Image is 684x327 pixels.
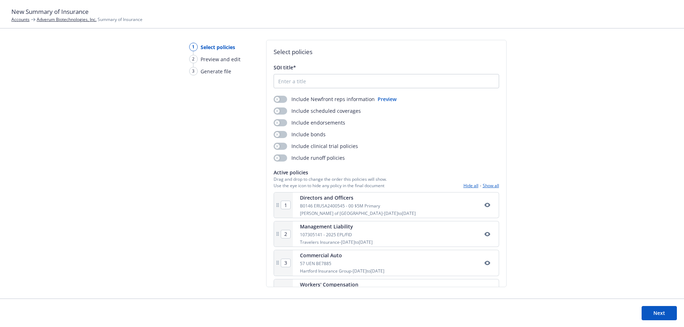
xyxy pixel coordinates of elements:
[274,176,387,188] span: Drag and drop to change the order this policies will show. Use the eye icon to hide any policy in...
[189,55,198,63] div: 2
[11,7,673,16] h1: New Summary of Insurance
[274,119,345,126] div: Include endorsements
[463,183,499,189] div: -
[189,43,198,51] div: 1
[300,252,384,259] div: Commercial Auto
[274,47,499,57] h2: Select policies
[37,16,142,22] span: Summary of Insurance
[11,16,30,22] a: Accounts
[189,67,198,75] div: 3
[300,223,373,230] div: Management Liability
[274,192,499,218] div: Directors and OfficersB0146 ERUSA2400545 - 00 $5M Primary[PERSON_NAME] of [GEOGRAPHIC_DATA]-[DATE...
[274,64,296,71] span: SOI title*
[201,56,240,63] span: Preview and edit
[300,260,384,267] div: 57 UEN BE7885
[300,194,416,201] div: Directors and Officers
[274,131,326,138] div: Include bonds
[274,74,499,88] input: Enter a title
[300,210,416,216] div: [PERSON_NAME] of [GEOGRAPHIC_DATA] - [DATE] to [DATE]
[642,306,677,320] button: Next
[274,279,499,305] div: Workers' Compensation57WB BG9FHWHartford Insurance Group-[DATE]to[DATE]
[274,95,375,103] div: Include Newfront reps information
[300,232,373,238] div: 107305141 - 2025 EPL/FID
[483,183,499,189] button: Show all
[201,43,235,51] span: Select policies
[274,250,499,276] div: Commercial Auto57 UEN BE7885Hartford Insurance Group-[DATE]to[DATE]
[300,239,373,245] div: Travelers Insurance - [DATE] to [DATE]
[300,203,416,209] div: B0146 ERUSA2400545 - 00 $5M Primary
[300,281,384,288] div: Workers' Compensation
[201,68,231,75] span: Generate file
[274,142,358,150] div: Include clinical trial policies
[463,183,478,189] button: Hide all
[378,95,397,103] button: Preview
[274,169,387,176] span: Active policies
[300,268,384,274] div: Hartford Insurance Group - [DATE] to [DATE]
[274,154,345,162] div: Include runoff policies
[274,107,361,115] div: Include scheduled coverages
[37,16,97,22] a: Adverum Biotechnologies, Inc.
[274,221,499,247] div: Management Liability107305141 - 2025 EPL/FIDTravelers Insurance-[DATE]to[DATE]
